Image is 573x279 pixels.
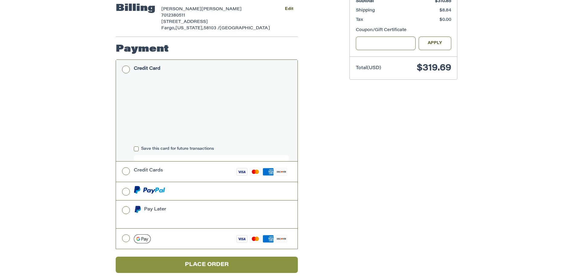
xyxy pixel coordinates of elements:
[356,66,381,70] span: Total (USD)
[116,43,169,55] h2: Payment
[439,18,451,22] span: $0.00
[134,146,289,151] label: Save this card for future transactions
[133,79,290,144] iframe: Secure payment input frame
[134,165,163,175] div: Credit Cards
[144,204,257,214] div: Pay Later
[161,26,175,30] span: Fargo,
[356,8,375,13] span: Shipping
[134,186,165,194] img: PayPal icon
[116,2,155,14] h2: Billing
[134,206,141,213] img: Pay Later icon
[161,7,201,11] span: [PERSON_NAME]
[161,20,208,24] span: [STREET_ADDRESS]
[116,257,298,273] button: Place Order
[134,64,160,74] div: Credit Card
[175,26,204,30] span: [US_STATE],
[356,27,451,34] div: Coupon/Gift Certificate
[201,7,242,11] span: [PERSON_NAME]
[204,26,220,30] span: 58103 /
[356,37,416,50] input: Gift Certificate or Coupon Code
[280,5,298,14] button: Edit
[161,14,185,18] span: 7012380511
[419,37,451,50] button: Apply
[356,18,363,22] span: Tax
[134,234,151,243] img: Google Pay icon
[417,64,451,73] span: $319.69
[220,26,270,30] span: [GEOGRAPHIC_DATA]
[439,8,451,13] span: $8.84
